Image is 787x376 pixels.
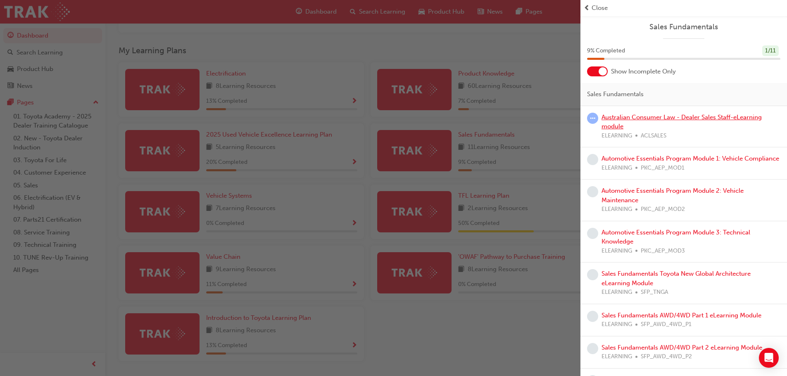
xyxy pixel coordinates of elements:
[641,163,685,173] span: PKC_AEP_MOD1
[587,311,598,322] span: learningRecordVerb_NONE-icon
[759,348,779,368] div: Open Intercom Messenger
[602,352,632,362] span: ELEARNING
[587,113,598,124] span: learningRecordVerb_ATTEMPT-icon
[602,187,744,204] a: Automotive Essentials Program Module 2: Vehicle Maintenance
[587,90,644,99] span: Sales Fundamentals
[602,163,632,173] span: ELEARNING
[762,45,779,57] div: 1 / 11
[602,320,632,329] span: ELEARNING
[602,131,632,141] span: ELEARNING
[602,344,762,351] a: Sales Fundamentals AWD/4WD Part 2 eLearning Module
[587,228,598,239] span: learningRecordVerb_NONE-icon
[587,186,598,197] span: learningRecordVerb_NONE-icon
[641,288,668,297] span: SFP_TNGA
[587,46,625,56] span: 9 % Completed
[602,270,751,287] a: Sales Fundamentals Toyota New Global Architecture eLearning Module
[641,320,692,329] span: SFP_AWD_4WD_P1
[602,114,762,130] a: Australian Consumer Law - Dealer Sales Staff-eLearning module
[602,312,761,319] a: Sales Fundamentals AWD/4WD Part 1 eLearning Module
[587,22,780,32] a: Sales Fundamentals
[641,246,685,256] span: PKC_AEP_MOD3
[587,269,598,280] span: learningRecordVerb_NONE-icon
[602,229,750,246] a: Automotive Essentials Program Module 3: Technical Knowledge
[587,343,598,354] span: learningRecordVerb_NONE-icon
[602,155,779,162] a: Automotive Essentials Program Module 1: Vehicle Compliance
[584,3,590,13] span: prev-icon
[602,246,632,256] span: ELEARNING
[592,3,608,13] span: Close
[602,288,632,297] span: ELEARNING
[584,3,784,13] button: prev-iconClose
[611,67,676,76] span: Show Incomplete Only
[641,352,692,362] span: SFP_AWD_4WD_P2
[641,131,666,141] span: ACLSALES
[587,154,598,165] span: learningRecordVerb_NONE-icon
[602,205,632,214] span: ELEARNING
[641,205,685,214] span: PKC_AEP_MOD2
